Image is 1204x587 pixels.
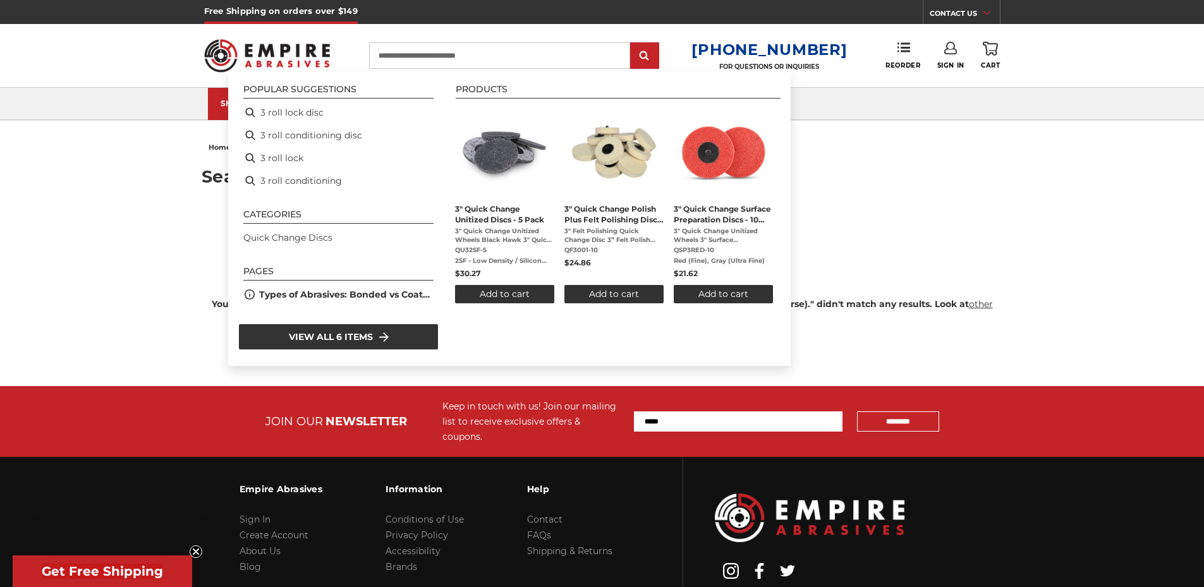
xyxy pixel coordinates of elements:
button: Close teaser [190,545,202,558]
li: Types of Abrasives: Bonded vs Coated vs Non-Woven Abrasives [238,283,439,306]
p: FOR QUESTIONS OR INQUIRIES [691,63,847,71]
h3: Help [527,476,612,502]
a: 3 [674,106,773,303]
span: 3" Quick Change Polish Plus Felt Polishing Discs - 10 Pack [564,203,664,225]
span: 3" Quick Change Unitized Wheels Black Hawk 3" Quick Change Unitized Discs are designed for effort... [455,227,554,245]
span: Cart [981,61,1000,70]
li: 3 roll lock [238,147,439,169]
span: QF3001-10 [564,246,664,255]
a: Shipping & Returns [527,545,612,557]
a: Conditions of Use [386,514,464,525]
a: Blog [240,561,261,572]
a: Types of Abrasives: Bonded vs Coated vs Non-Woven Abrasives [259,288,434,301]
span: Reorder [885,61,920,70]
span: NEWSLETTER [325,415,407,428]
span: Your search " " didn't match any results. Look at [212,298,993,324]
li: Categories [243,210,434,224]
a: CONTACT US [930,6,1000,24]
span: QSP3RED-10 [674,246,773,255]
h3: Empire Abrasives [240,476,322,502]
span: $24.86 [564,258,591,267]
span: Red (Fine), Gray (Ultra Fine) [674,257,773,265]
div: Get Free ShippingClose teaser [13,555,192,587]
div: Keep in touch with us! Join our mailing list to receive exclusive offers & coupons. [442,399,621,444]
li: 3" Quick Change Unitized Discs - 5 Pack [450,101,559,308]
img: Empire Abrasives [204,31,331,80]
span: 2SF - Low Density / Silicon Carbide / Fine, 2AM - Low Density /Aluminum Oxide / Medium, 3SF - Low... [455,257,554,265]
span: 3" Quick Change Unitized Discs - 5 Pack [455,203,554,225]
span: Get Free Shipping [42,564,163,579]
li: Pages [243,267,434,281]
span: Sign In [937,61,964,70]
span: QU32SF-5 [455,246,554,255]
button: Add to cart [564,285,664,303]
div: Instant Search Results [228,73,791,366]
li: 3 roll lock disc [238,101,439,124]
a: Accessibility [386,545,441,557]
a: [PHONE_NUMBER] [691,40,847,59]
a: 3 [455,106,554,303]
img: 3 inch surface preparation discs [678,106,769,198]
img: 3 inch polishing felt roloc discs [568,106,660,198]
a: 3 [564,106,664,303]
button: Add to cart [674,285,773,303]
span: $30.27 [455,269,480,278]
div: SHOP CATEGORIES [221,99,322,108]
span: home [209,143,231,152]
li: View all 6 items [238,324,439,350]
button: Add to cart [455,285,554,303]
a: Quick Change Discs [243,231,332,245]
h3: Information [386,476,464,502]
img: Empire Abrasives Logo Image [715,493,904,542]
span: JOIN OUR [265,415,323,428]
li: Products [456,85,781,99]
a: Brands [386,561,417,572]
a: About Us [240,545,281,557]
a: FAQs [527,530,551,541]
span: $21.62 [674,269,698,278]
li: Popular suggestions [243,85,434,99]
span: 3" Quick Change Unitized Wheels 3" Surface Preparation Quick Change Discs by Black Hawk Abrasives... [674,227,773,245]
a: Reorder [885,42,920,69]
span: View all 6 items [289,330,373,344]
a: Create Account [240,530,308,541]
li: 3" Quick Change Polish Plus Felt Polishing Discs - 10 Pack [559,101,669,308]
li: 3 roll conditioning [238,169,439,192]
li: Quick Change Discs [238,226,439,249]
a: Privacy Policy [386,530,448,541]
span: 3" Quick Change Surface Preparation Discs - 10 Pack [674,203,773,225]
a: Sign In [240,514,271,525]
h1: Search results [202,168,1002,185]
span: 3" Felt Polishing Quick Change Disc 3” Felt Polish Plus Quick Change Discs by Black Hawk Abrasive... [564,227,664,245]
a: Contact [527,514,562,525]
a: Cart [981,42,1000,70]
li: 3 roll conditioning disc [238,124,439,147]
li: 3" Quick Change Surface Preparation Discs - 10 Pack [669,101,778,308]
